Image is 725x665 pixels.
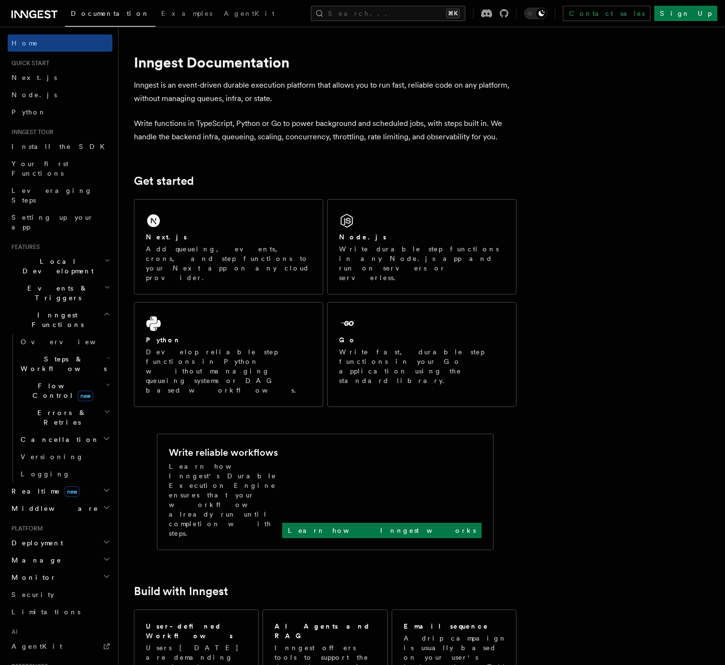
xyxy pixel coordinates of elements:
a: Node.jsWrite durable step functions in any Node.js app and run on servers or serverless. [327,199,516,294]
span: Flow Control [17,381,105,400]
span: Steps & Workflows [17,354,107,373]
button: Realtimenew [8,483,112,500]
h2: Python [146,335,181,345]
a: Node.js [8,86,112,103]
span: AI [8,628,18,636]
span: Examples [161,10,212,17]
a: Security [8,586,112,603]
h2: Next.js [146,232,187,242]
span: new [77,391,93,401]
span: Quick start [8,59,49,67]
span: Platform [8,525,43,532]
span: new [64,486,80,497]
a: Limitations [8,603,112,620]
a: AgentKit [218,3,280,26]
div: Inngest Functions [8,333,112,483]
span: Limitations [11,608,80,616]
span: Features [8,243,40,251]
span: Local Development [8,257,104,276]
button: Steps & Workflows [17,350,112,377]
kbd: ⌘K [446,9,460,18]
span: Inngest tour [8,128,54,136]
button: Manage [8,552,112,569]
p: Add queueing, events, crons, and step functions to your Next app on any cloud provider. [146,244,311,282]
a: Setting up your app [8,209,112,236]
span: Documentation [71,10,150,17]
span: Manage [8,555,62,565]
h2: Write reliable workflows [169,446,278,459]
a: Next.js [8,69,112,86]
span: Install the SDK [11,143,110,150]
a: Home [8,34,112,52]
p: Write functions in TypeScript, Python or Go to power background and scheduled jobs, with steps bu... [134,117,516,144]
span: Your first Functions [11,160,68,177]
span: Home [11,38,38,48]
a: Learn how Inngest works [282,523,482,538]
span: Versioning [21,453,84,461]
button: Inngest Functions [8,306,112,333]
button: Monitor [8,569,112,586]
span: AgentKit [224,10,275,17]
span: Cancellation [17,435,99,444]
a: GoWrite fast, durable step functions in your Go application using the standard library. [327,302,516,407]
span: Middleware [8,504,99,513]
a: Logging [17,465,112,483]
button: Search...⌘K [311,6,465,21]
a: Contact sales [563,6,650,21]
a: Get started [134,174,194,188]
span: Setting up your app [11,214,94,231]
button: Local Development [8,253,112,280]
span: Deployment [8,538,63,548]
span: Python [11,108,46,116]
span: Errors & Retries [17,408,104,427]
span: AgentKit [11,642,62,650]
a: Python [8,103,112,121]
button: Toggle dark mode [524,8,547,19]
span: Leveraging Steps [11,187,92,204]
span: Logging [21,470,70,478]
a: Sign Up [654,6,717,21]
a: Leveraging Steps [8,182,112,209]
h2: AI Agents and RAG [275,621,377,641]
h2: Go [339,335,356,345]
a: AgentKit [8,638,112,655]
a: PythonDevelop reliable step functions in Python without managing queueing systems or DAG based wo... [134,302,323,407]
a: Your first Functions [8,155,112,182]
p: Write fast, durable step functions in your Go application using the standard library. [339,347,505,385]
a: Build with Inngest [134,585,228,598]
h2: Node.js [339,232,386,242]
p: Write durable step functions in any Node.js app and run on servers or serverless. [339,244,505,282]
a: Overview [17,333,112,350]
button: Events & Triggers [8,280,112,306]
a: Versioning [17,448,112,465]
span: Overview [21,338,119,346]
span: Security [11,591,54,598]
a: Install the SDK [8,138,112,155]
p: Learn how Inngest's Durable Execution Engine ensures that your workflow already run until complet... [169,462,282,538]
a: Examples [155,3,218,26]
span: Next.js [11,74,57,81]
button: Flow Controlnew [17,377,112,404]
button: Errors & Retries [17,404,112,431]
span: Inngest Functions [8,310,103,329]
a: Documentation [65,3,155,27]
p: Inngest is an event-driven durable execution platform that allows you to run fast, reliable code ... [134,79,516,105]
h1: Inngest Documentation [134,54,516,71]
a: Next.jsAdd queueing, events, crons, and step functions to your Next app on any cloud provider. [134,199,323,294]
span: Events & Triggers [8,283,104,303]
span: Realtime [8,486,80,496]
button: Deployment [8,534,112,552]
p: Learn how Inngest works [288,526,476,535]
span: Monitor [8,573,56,582]
h2: User-defined Workflows [146,621,247,641]
button: Cancellation [17,431,112,448]
p: Develop reliable step functions in Python without managing queueing systems or DAG based workflows. [146,347,311,395]
h2: Email sequence [404,621,489,631]
button: Middleware [8,500,112,517]
span: Node.js [11,91,57,99]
